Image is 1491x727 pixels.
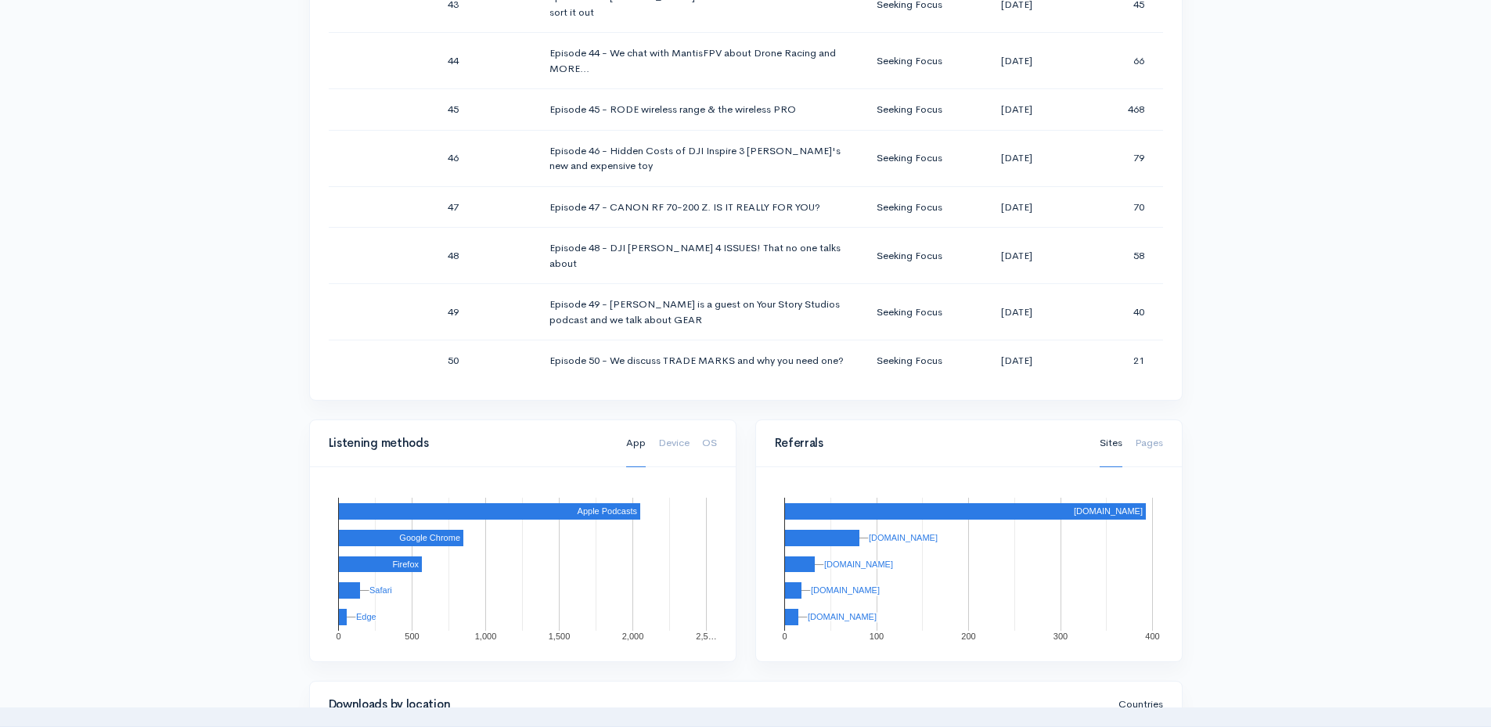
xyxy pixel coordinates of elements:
text: Apple Podcasts [577,506,637,516]
text: 2,5… [696,632,716,641]
svg: A chart. [329,486,717,642]
td: 21 [1072,340,1162,381]
td: Seeking Focus [864,33,960,89]
text: Google Chrome [399,533,460,542]
a: Device [658,419,690,467]
td: 48 [435,228,537,284]
td: [DATE] [960,89,1072,131]
td: 47 [435,186,537,228]
text: [DOMAIN_NAME] [1073,506,1142,516]
td: Episode 44 - We chat with MantisFPV about Drone Racing and MORE... [537,33,864,89]
td: Seeking Focus [864,186,960,228]
text: Safari [369,585,392,595]
td: Episode 49 - [PERSON_NAME] is a guest on Your Story Studios podcast and we talk about GEAR [537,284,864,340]
td: [DATE] [960,186,1072,228]
text: 1,500 [548,632,570,641]
text: [DOMAIN_NAME] [811,585,880,595]
text: 2,000 [621,632,643,641]
td: Seeking Focus [864,89,960,131]
text: 100 [869,632,883,641]
td: 44 [435,33,537,89]
text: Edge [356,612,376,621]
td: 45 [435,89,537,131]
svg: A chart. [775,486,1163,642]
td: 50 [435,340,537,381]
text: 500 [405,632,419,641]
text: [DOMAIN_NAME] [869,533,938,542]
td: Episode 48 - DJI [PERSON_NAME] 4 ISSUES! That no one talks about [537,228,864,284]
td: [DATE] [960,33,1072,89]
td: [DATE] [960,340,1072,381]
td: [DATE] [960,284,1072,340]
text: 0 [336,632,340,641]
a: OS [702,419,717,467]
a: Sites [1100,419,1122,467]
td: [DATE] [960,130,1072,186]
h4: Listening methods [329,437,607,450]
td: Episode 50 - We discuss TRADE MARKS and why you need one? [537,340,864,381]
a: Pages [1135,419,1163,467]
text: 300 [1053,632,1067,641]
text: 400 [1145,632,1159,641]
td: 468 [1072,89,1162,131]
td: Seeking Focus [864,228,960,284]
td: 66 [1072,33,1162,89]
td: Seeking Focus [864,130,960,186]
text: [DOMAIN_NAME] [808,612,877,621]
text: Firefox [392,560,419,569]
h4: Referrals [775,437,1081,450]
h4: Downloads by location [329,698,1100,711]
text: 1,000 [474,632,496,641]
td: [DATE] [960,228,1072,284]
td: 40 [1072,284,1162,340]
td: Episode 45 - RODE wireless range & the wireless PRO [537,89,864,131]
text: 0 [782,632,787,641]
a: App [626,419,646,467]
td: 46 [435,130,537,186]
td: 58 [1072,228,1162,284]
td: Episode 46 - Hidden Costs of DJI Inspire 3 [PERSON_NAME]'s new and expensive toy [537,130,864,186]
text: [DOMAIN_NAME] [824,560,893,569]
td: 70 [1072,186,1162,228]
td: 79 [1072,130,1162,186]
td: Seeking Focus [864,340,960,381]
text: 200 [961,632,975,641]
td: 49 [435,284,537,340]
td: Seeking Focus [864,284,960,340]
td: Episode 47 - CANON RF 70-200 Z. IS IT REALLY FOR YOU? [537,186,864,228]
